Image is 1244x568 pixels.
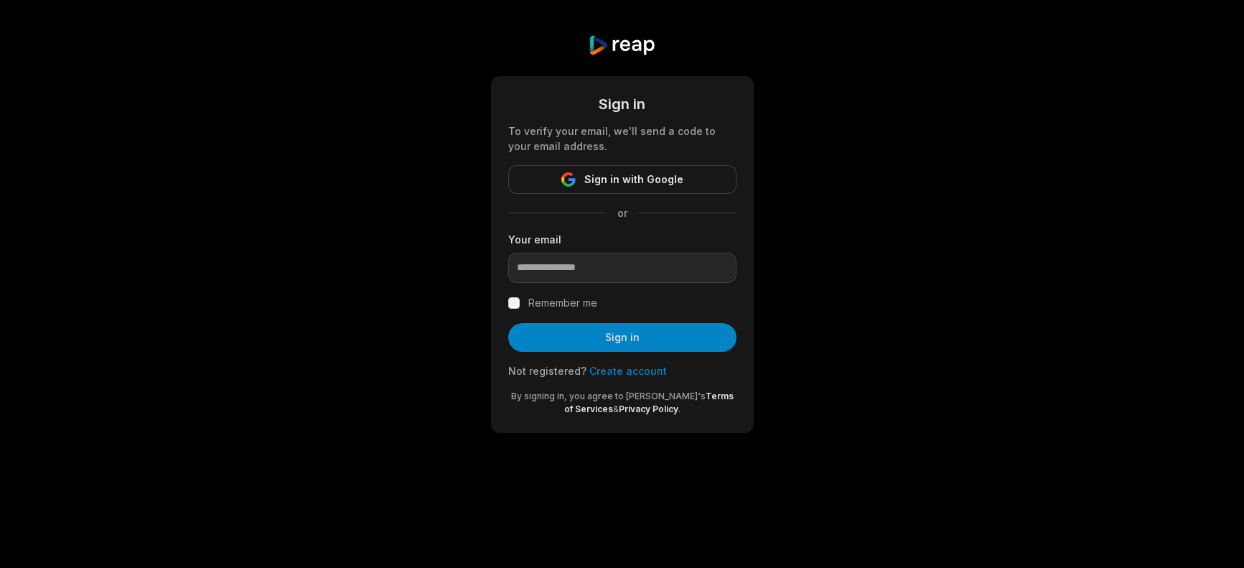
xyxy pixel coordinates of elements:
[613,404,619,414] span: &
[508,323,736,352] button: Sign in
[508,93,736,115] div: Sign in
[508,365,586,377] span: Not registered?
[564,391,734,414] a: Terms of Services
[606,205,639,220] span: or
[589,365,667,377] a: Create account
[678,404,681,414] span: .
[588,34,656,56] img: reap
[584,171,683,188] span: Sign in with Google
[508,124,736,154] div: To verify your email, we'll send a code to your email address.
[511,391,706,401] span: By signing in, you agree to [PERSON_NAME]'s
[528,294,597,312] label: Remember me
[619,404,678,414] a: Privacy Policy
[508,232,736,247] label: Your email
[508,165,736,194] button: Sign in with Google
